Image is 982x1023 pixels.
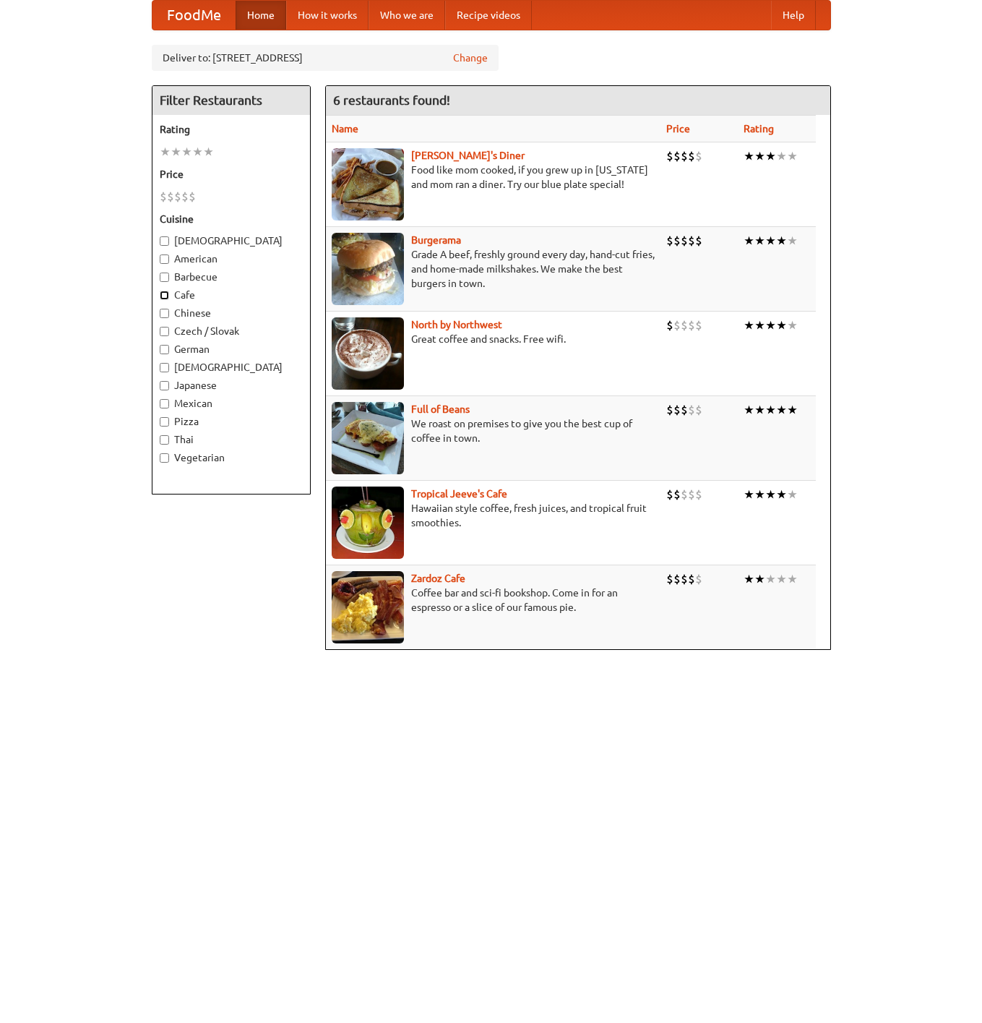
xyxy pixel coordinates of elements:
[681,487,688,502] li: $
[333,93,450,107] ng-pluralize: 6 restaurants found!
[681,148,688,164] li: $
[765,233,776,249] li: ★
[445,1,532,30] a: Recipe videos
[776,317,787,333] li: ★
[411,488,507,500] a: Tropical Jeeve's Cafe
[160,236,169,246] input: [DEMOGRAPHIC_DATA]
[411,319,502,330] b: North by Northwest
[203,144,214,160] li: ★
[160,144,171,160] li: ★
[688,402,695,418] li: $
[754,571,765,587] li: ★
[160,252,303,266] label: American
[160,378,303,393] label: Japanese
[666,233,673,249] li: $
[681,233,688,249] li: $
[332,332,655,346] p: Great coffee and snacks. Free wifi.
[666,487,673,502] li: $
[160,291,169,300] input: Cafe
[787,402,798,418] li: ★
[160,342,303,356] label: German
[411,403,470,415] a: Full of Beans
[332,163,655,192] p: Food like mom cooked, if you grew up in [US_STATE] and mom ran a diner. Try our blue plate special!
[681,317,688,333] li: $
[754,148,765,164] li: ★
[688,571,695,587] li: $
[411,573,465,584] a: Zardoz Cafe
[332,402,404,474] img: beans.jpg
[776,148,787,164] li: ★
[160,273,169,282] input: Barbecue
[332,233,404,305] img: burgerama.jpg
[411,150,525,161] b: [PERSON_NAME]'s Diner
[765,317,776,333] li: ★
[765,487,776,502] li: ★
[695,317,702,333] li: $
[160,453,169,463] input: Vegetarian
[666,123,690,134] a: Price
[673,233,681,249] li: $
[160,254,169,264] input: American
[688,233,695,249] li: $
[787,233,798,249] li: ★
[695,233,702,249] li: $
[695,148,702,164] li: $
[754,402,765,418] li: ★
[666,148,673,164] li: $
[332,416,655,445] p: We roast on premises to give you the best cup of coffee in town.
[332,501,655,530] p: Hawaiian style coffee, fresh juices, and tropical fruit smoothies.
[174,189,181,205] li: $
[776,571,787,587] li: ★
[681,571,688,587] li: $
[152,45,499,71] div: Deliver to: [STREET_ADDRESS]
[160,212,303,226] h5: Cuisine
[332,586,655,615] p: Coffee bar and sci-fi bookshop. Come in for an espresso or a slice of our famous pie.
[666,402,673,418] li: $
[765,402,776,418] li: ★
[673,402,681,418] li: $
[160,122,303,137] h5: Rating
[332,123,358,134] a: Name
[160,345,169,354] input: German
[181,189,189,205] li: $
[787,317,798,333] li: ★
[765,571,776,587] li: ★
[787,487,798,502] li: ★
[673,148,681,164] li: $
[369,1,445,30] a: Who we are
[754,317,765,333] li: ★
[160,381,169,390] input: Japanese
[160,189,167,205] li: $
[332,571,404,643] img: zardoz.jpg
[181,144,192,160] li: ★
[160,167,303,181] h5: Price
[695,487,702,502] li: $
[695,402,702,418] li: $
[744,317,754,333] li: ★
[160,399,169,408] input: Mexican
[666,571,673,587] li: $
[744,487,754,502] li: ★
[332,247,655,291] p: Grade A beef, freshly ground every day, hand-cut fries, and home-made milkshakes. We make the bes...
[787,148,798,164] li: ★
[666,317,673,333] li: $
[765,148,776,164] li: ★
[411,234,461,246] a: Burgerama
[160,450,303,465] label: Vegetarian
[160,435,169,445] input: Thai
[332,148,404,221] img: sallys.jpg
[787,571,798,587] li: ★
[776,487,787,502] li: ★
[236,1,286,30] a: Home
[744,402,754,418] li: ★
[152,1,236,30] a: FoodMe
[681,402,688,418] li: $
[160,306,303,320] label: Chinese
[160,288,303,302] label: Cafe
[160,309,169,318] input: Chinese
[171,144,181,160] li: ★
